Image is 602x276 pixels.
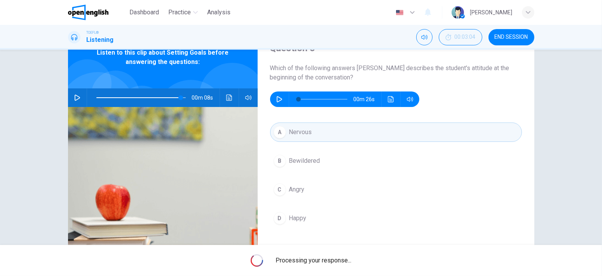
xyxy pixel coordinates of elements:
span: Dashboard [129,8,159,17]
a: OpenEnglish logo [68,5,127,20]
div: A [274,126,286,138]
img: OpenEnglish logo [68,5,109,20]
span: Which of the following answers [PERSON_NAME] describes the student's attitude at the beginning of... [270,64,522,82]
span: Bewildered [289,156,320,166]
button: Dashboard [126,5,162,19]
span: 00:03:04 [455,34,476,40]
button: Analysis [204,5,234,19]
img: en [395,10,405,16]
span: 00m 08s [192,88,220,107]
button: CAngry [270,180,522,199]
div: Mute [416,29,433,45]
div: Hide [439,29,482,45]
span: Practice [168,8,191,17]
div: C [274,183,286,196]
button: Click to see the audio transcription [385,91,397,107]
span: TOEFL® [87,30,99,35]
button: Practice [165,5,201,19]
span: END SESSION [495,34,528,40]
h1: Listening [87,35,114,45]
button: BBewildered [270,151,522,171]
div: [PERSON_NAME] [470,8,513,17]
button: Click to see the audio transcription [223,88,236,107]
span: Happy [289,214,307,223]
button: 00:03:04 [439,29,482,45]
div: B [274,155,286,167]
div: D [274,212,286,224]
span: Processing your response... [276,256,351,265]
button: END SESSION [489,29,534,45]
span: Nervous [289,128,312,137]
span: Analysis [207,8,230,17]
span: Angry [289,185,305,194]
span: Listen to this clip about Setting Goals before answering the questions: [93,48,232,67]
button: DHappy [270,209,522,228]
button: ANervous [270,122,522,142]
span: 00m 26s [354,91,381,107]
img: Profile picture [452,6,464,19]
